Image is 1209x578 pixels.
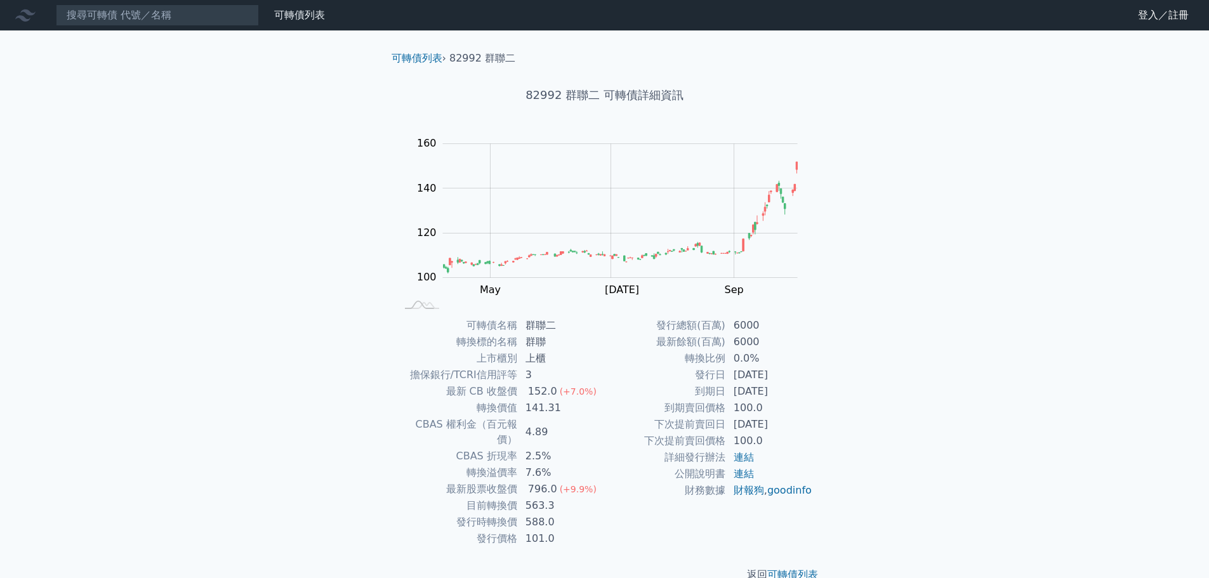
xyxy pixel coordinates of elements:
td: 下次提前賣回價格 [605,433,726,449]
td: 發行日 [605,367,726,383]
td: CBAS 權利金（百元報價） [397,416,518,448]
td: 擔保銀行/TCRI信用評等 [397,367,518,383]
td: 最新餘額(百萬) [605,334,726,350]
a: 可轉債列表 [274,9,325,21]
td: 最新股票收盤價 [397,481,518,497]
td: 下次提前賣回日 [605,416,726,433]
td: 群聯 [518,334,605,350]
tspan: 120 [417,227,437,239]
a: 財報狗 [734,484,764,496]
td: 7.6% [518,464,605,481]
li: › [392,51,446,66]
td: 群聯二 [518,317,605,334]
td: [DATE] [726,383,813,400]
div: 796.0 [525,482,560,497]
td: 4.89 [518,416,605,448]
td: 轉換標的名稱 [397,334,518,350]
td: 目前轉換價 [397,497,518,514]
tspan: 100 [417,271,437,283]
td: , [726,482,813,499]
td: 上櫃 [518,350,605,367]
td: 上市櫃別 [397,350,518,367]
tspan: [DATE] [605,284,639,296]
a: goodinfo [767,484,812,496]
td: 101.0 [518,530,605,547]
span: (+9.9%) [560,484,597,494]
td: 轉換價值 [397,400,518,416]
input: 搜尋可轉債 代號／名稱 [56,4,259,26]
td: 3 [518,367,605,383]
td: 轉換比例 [605,350,726,367]
td: 可轉債名稱 [397,317,518,334]
td: CBAS 折現率 [397,448,518,464]
td: 發行價格 [397,530,518,547]
tspan: Sep [725,284,744,296]
li: 82992 群聯二 [449,51,515,66]
g: Series [443,162,797,273]
td: 到期賣回價格 [605,400,726,416]
td: [DATE] [726,416,813,433]
td: 0.0% [726,350,813,367]
td: 到期日 [605,383,726,400]
a: 連結 [734,451,754,463]
tspan: 160 [417,137,437,149]
td: 100.0 [726,400,813,416]
td: 轉換溢價率 [397,464,518,481]
td: 588.0 [518,514,605,530]
td: 2.5% [518,448,605,464]
td: 財務數據 [605,482,726,499]
td: 詳細發行辦法 [605,449,726,466]
g: Chart [411,137,817,296]
td: 141.31 [518,400,605,416]
td: 公開說明書 [605,466,726,482]
td: 6000 [726,317,813,334]
h1: 82992 群聯二 可轉債詳細資訊 [381,86,828,104]
td: [DATE] [726,367,813,383]
a: 可轉債列表 [392,52,442,64]
tspan: 140 [417,182,437,194]
a: 連結 [734,468,754,480]
div: 152.0 [525,384,560,399]
td: 發行時轉換價 [397,514,518,530]
span: (+7.0%) [560,386,597,397]
td: 6000 [726,334,813,350]
td: 最新 CB 收盤價 [397,383,518,400]
tspan: May [480,284,501,296]
td: 100.0 [726,433,813,449]
td: 563.3 [518,497,605,514]
a: 登入／註冊 [1128,5,1199,25]
td: 發行總額(百萬) [605,317,726,334]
